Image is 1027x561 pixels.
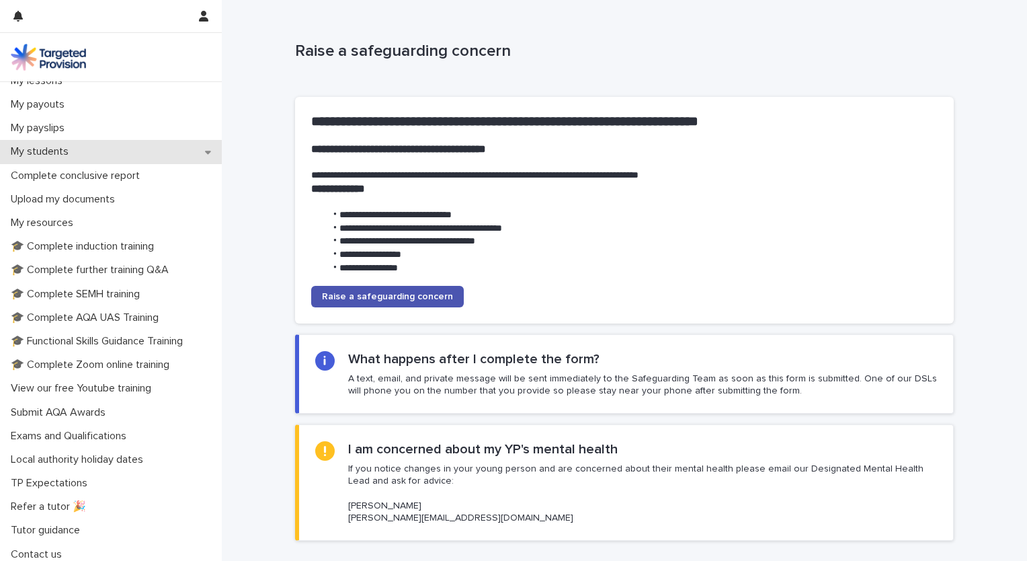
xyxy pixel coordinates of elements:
[5,524,91,537] p: Tutor guidance
[5,548,73,561] p: Contact us
[5,217,84,229] p: My resources
[322,292,453,301] span: Raise a safeguarding concern
[5,264,179,276] p: 🎓 Complete further training Q&A
[5,145,79,158] p: My students
[5,382,162,395] p: View our free Youtube training
[11,44,86,71] img: M5nRWzHhSzIhMunXDL62
[311,286,464,307] a: Raise a safeguarding concern
[5,122,75,135] p: My payslips
[5,240,165,253] p: 🎓 Complete induction training
[5,98,75,111] p: My payouts
[5,311,169,324] p: 🎓 Complete AQA UAS Training
[348,351,600,367] h2: What happens after I complete the form?
[5,75,73,87] p: My lessons
[5,170,151,182] p: Complete conclusive report
[5,359,180,371] p: 🎓 Complete Zoom online training
[348,441,618,457] h2: I am concerned about my YP's mental health
[5,453,154,466] p: Local authority holiday dates
[5,477,98,490] p: TP Expectations
[5,406,116,419] p: Submit AQA Awards
[348,463,937,524] p: If you notice changes in your young person and are concerned about their mental health please ema...
[295,42,948,61] p: Raise a safeguarding concern
[5,288,151,301] p: 🎓 Complete SEMH training
[348,373,937,397] p: A text, email, and private message will be sent immediately to the Safeguarding Team as soon as t...
[5,335,194,348] p: 🎓 Functional Skills Guidance Training
[5,500,97,513] p: Refer a tutor 🎉
[5,430,137,443] p: Exams and Qualifications
[5,193,126,206] p: Upload my documents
